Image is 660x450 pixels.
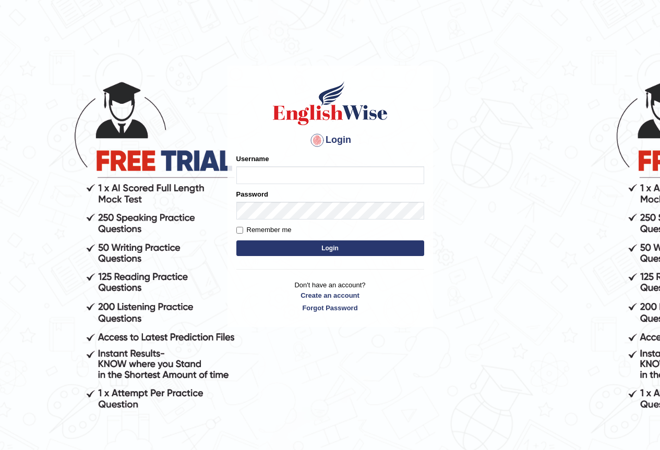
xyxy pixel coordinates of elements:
[236,303,424,313] a: Forgot Password
[236,240,424,256] button: Login
[236,189,268,199] label: Password
[236,227,243,234] input: Remember me
[236,290,424,300] a: Create an account
[271,80,390,127] img: Logo of English Wise sign in for intelligent practice with AI
[236,154,269,164] label: Username
[236,225,292,235] label: Remember me
[236,132,424,149] h4: Login
[236,280,424,312] p: Don't have an account?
